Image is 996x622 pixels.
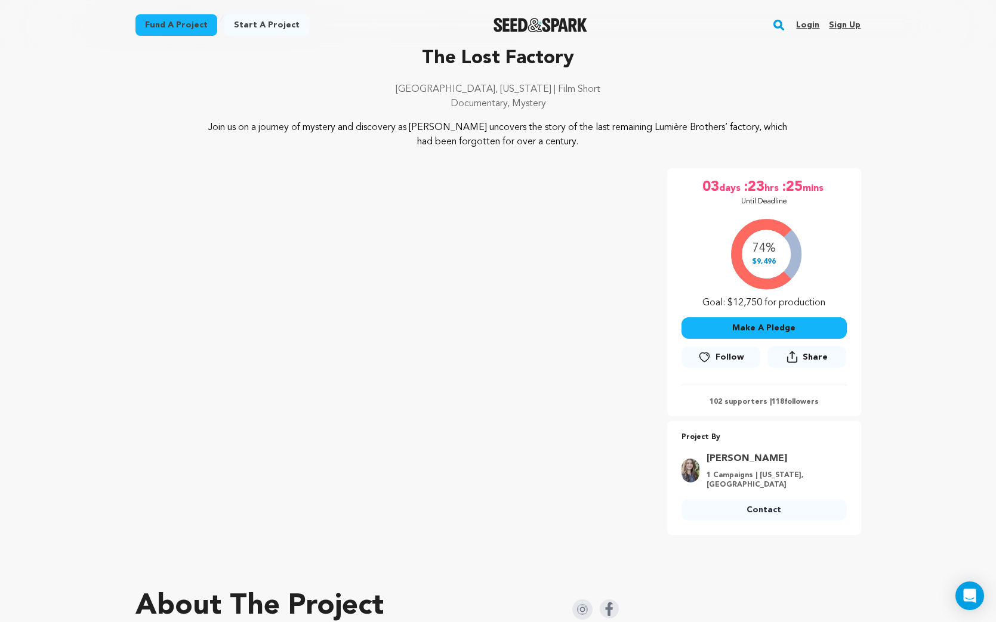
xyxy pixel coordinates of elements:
p: 1 Campaigns | [US_STATE], [GEOGRAPHIC_DATA] [707,471,840,490]
a: Fund a project [135,14,217,36]
a: Contact [682,499,847,521]
img: Seed&Spark Logo Dark Mode [494,18,587,32]
img: Seed&Spark Facebook Icon [600,599,619,618]
span: Follow [716,351,744,363]
span: Share [803,351,828,363]
button: Make A Pledge [682,317,847,339]
p: Project By [682,431,847,444]
p: The Lost Factory [135,44,861,73]
img: Seed&Spark Instagram Icon [572,599,593,620]
a: Login [796,16,819,35]
div: Open Intercom Messenger [955,581,984,610]
span: :23 [743,178,764,197]
a: Sign up [829,16,861,35]
p: Join us on a journey of mystery and discovery as [PERSON_NAME] uncovers the story of the last rem... [208,120,788,149]
p: Until Deadline [741,197,787,206]
p: [GEOGRAPHIC_DATA], [US_STATE] | Film Short [135,82,861,97]
p: Documentary, Mystery [135,97,861,111]
button: Share [767,346,846,368]
span: hrs [764,178,781,197]
p: 102 supporters | followers [682,397,847,407]
span: mins [803,178,826,197]
h1: About The Project [135,592,384,621]
a: Seed&Spark Homepage [494,18,587,32]
span: :25 [781,178,803,197]
a: Goto Riley Allen profile [707,451,840,466]
span: Share [767,346,846,373]
span: 118 [772,398,784,406]
a: Follow [682,346,760,368]
a: Start a project [224,14,309,36]
span: 03 [702,178,719,197]
span: days [719,178,743,197]
img: 8e7ef93ac0d8bd2b.jpg [682,459,699,482]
